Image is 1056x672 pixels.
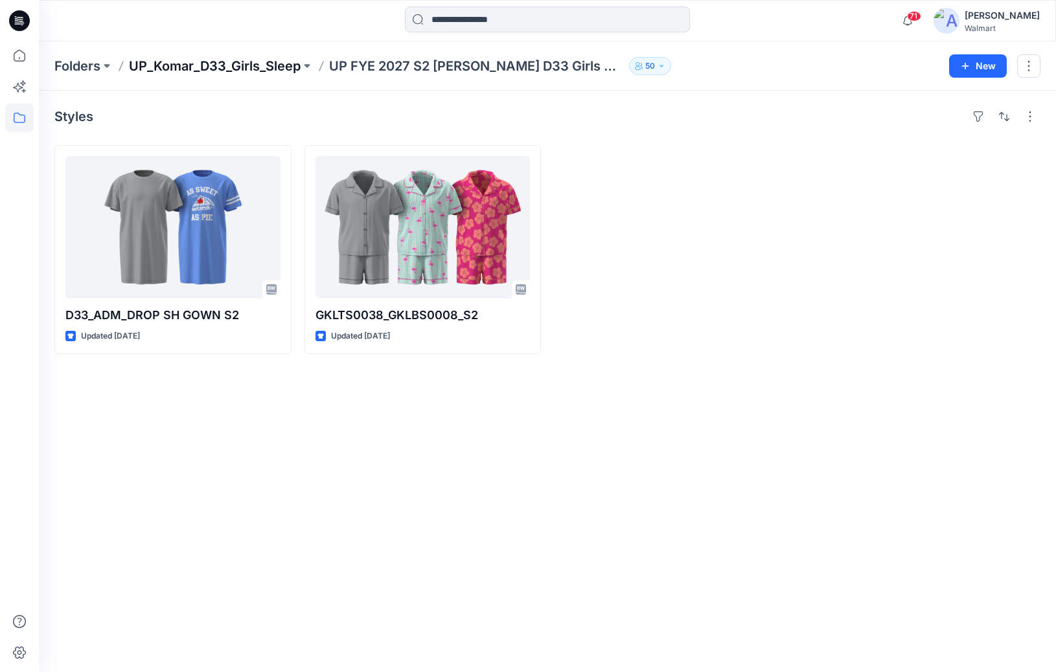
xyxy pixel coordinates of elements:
h4: Styles [54,109,93,124]
button: 50 [629,57,671,75]
p: 50 [645,59,655,73]
p: UP FYE 2027 S2 [PERSON_NAME] D33 Girls Sleep [329,57,624,75]
p: Updated [DATE] [81,330,140,343]
p: GKLTS0038_GKLBS0008_S2 [316,306,531,324]
div: [PERSON_NAME] [965,8,1040,23]
a: Folders [54,57,100,75]
p: Updated [DATE] [331,330,390,343]
a: UP_Komar_D33_Girls_Sleep [129,57,301,75]
button: New [949,54,1007,78]
p: D33_ADM_DROP SH GOWN S2 [65,306,281,324]
span: 71 [907,11,921,21]
img: avatar [934,8,959,34]
a: D33_ADM_DROP SH GOWN S2 [65,156,281,298]
div: Walmart [965,23,1040,33]
a: GKLTS0038_GKLBS0008_S2 [316,156,531,298]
